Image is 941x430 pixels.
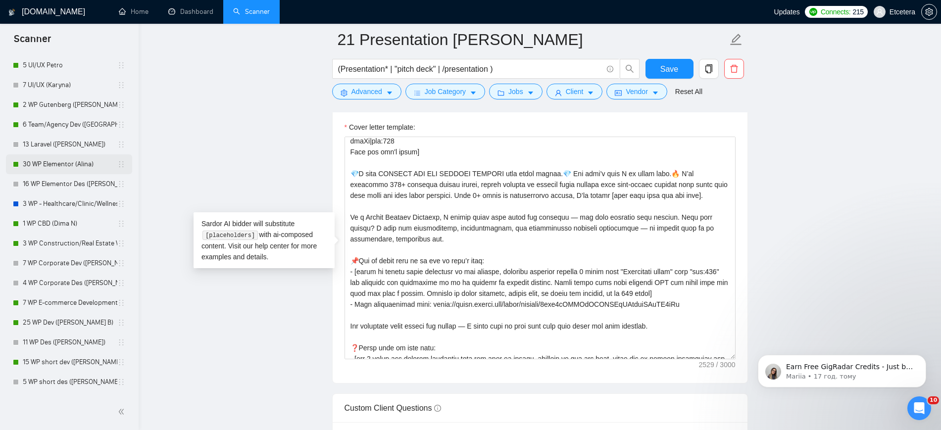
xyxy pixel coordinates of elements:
[341,89,347,96] span: setting
[345,122,415,133] label: Cover letter template:
[852,6,863,17] span: 215
[23,135,117,154] a: 13 Laravel ([PERSON_NAME])
[607,66,613,72] span: info-circle
[907,396,931,420] iframe: Intercom live chat
[555,89,562,96] span: user
[117,378,125,386] span: holder
[117,81,125,89] span: holder
[6,214,132,234] li: 1 WP CBD (Dima N)
[774,8,800,16] span: Updates
[332,84,401,99] button: settingAdvancedcaret-down
[615,89,622,96] span: idcard
[117,101,125,109] span: holder
[620,64,639,73] span: search
[23,372,117,392] a: 5 WP short des ([PERSON_NAME])
[508,86,523,97] span: Jobs
[425,86,466,97] span: Job Category
[23,333,117,352] a: 11 WP Des ([PERSON_NAME])
[6,352,132,372] li: 15 WP short dev (Dmytro B)
[23,194,117,214] a: 3 WP - Healthcare/Clinic/Wellness/Beauty (Dima N)
[587,89,594,96] span: caret-down
[921,4,937,20] button: setting
[168,7,213,16] a: dashboardDashboard
[23,273,117,293] a: 4 WP Corporate Des ([PERSON_NAME])
[117,200,125,208] span: holder
[821,6,850,17] span: Connects:
[6,115,132,135] li: 6 Team/Agency Dev (Eugene)
[23,352,117,372] a: 15 WP short dev ([PERSON_NAME] B)
[405,84,485,99] button: barsJob Categorycaret-down
[23,293,117,313] a: 7 WP E-commerce Development ([PERSON_NAME] B)
[921,8,937,16] a: setting
[117,121,125,129] span: holder
[527,89,534,96] span: caret-down
[194,212,335,268] div: Sardor AI bidder will substitute with ai-composed content. Visit our for more examples and details.
[645,59,693,79] button: Save
[566,86,584,97] span: Client
[660,63,678,75] span: Save
[497,89,504,96] span: folder
[117,259,125,267] span: holder
[743,334,941,403] iframe: Intercom notifications повідомлення
[202,231,257,240] code: [placeholders]
[23,214,117,234] a: 1 WP CBD (Dima N)
[6,273,132,293] li: 4 WP Corporate Des (Alexey)
[23,55,117,75] a: 5 UI/UX Petro
[255,242,289,250] a: help center
[23,253,117,273] a: 7 WP Corporate Dev ([PERSON_NAME] B)
[434,405,441,412] span: info-circle
[351,86,382,97] span: Advanced
[724,59,744,79] button: delete
[345,137,736,359] textarea: Cover letter template:
[6,392,132,412] li: 6 WP SaaS B2B (Denys Sv)
[23,154,117,174] a: 30 WP Elementor (Alina)
[23,234,117,253] a: 3 WP Construction/Real Estate Website Development ([PERSON_NAME] B)
[6,333,132,352] li: 11 WP Des (Alexey)
[117,180,125,188] span: holder
[233,7,270,16] a: searchScanner
[6,253,132,273] li: 7 WP Corporate Dev (Dmytro B)
[699,59,719,79] button: copy
[725,64,743,73] span: delete
[470,89,477,96] span: caret-down
[928,396,939,404] span: 10
[546,84,603,99] button: userClientcaret-down
[6,313,132,333] li: 25 WP Dev (Dmytro B)
[345,404,441,412] span: Custom Client Questions
[23,174,117,194] a: 16 WP Elementor Des ([PERSON_NAME])
[6,55,132,75] li: 5 UI/UX Petro
[6,32,59,52] span: Scanner
[117,358,125,366] span: holder
[338,27,728,52] input: Scanner name...
[620,59,640,79] button: search
[8,4,15,20] img: logo
[23,313,117,333] a: 25 WP Dev ([PERSON_NAME] B)
[606,84,667,99] button: idcardVendorcaret-down
[6,234,132,253] li: 3 WP Construction/Real Estate Website Development (Dmytro B)
[23,75,117,95] a: 7 UI/UX (Karyna)
[117,338,125,346] span: holder
[626,86,647,97] span: Vendor
[922,8,937,16] span: setting
[117,239,125,247] span: holder
[6,174,132,194] li: 16 WP Elementor Des (Alexey)
[117,319,125,327] span: holder
[23,115,117,135] a: 6 Team/Agency Dev ([GEOGRAPHIC_DATA])
[652,89,659,96] span: caret-down
[809,8,817,16] img: upwork-logo.png
[117,220,125,228] span: holder
[699,64,718,73] span: copy
[6,75,132,95] li: 7 UI/UX (Karyna)
[675,86,702,97] a: Reset All
[386,89,393,96] span: caret-down
[117,61,125,69] span: holder
[23,95,117,115] a: 2 WP Gutenberg ([PERSON_NAME] Br)
[6,135,132,154] li: 13 Laravel (Alexey Ryabovol)
[414,89,421,96] span: bars
[6,95,132,115] li: 2 WP Gutenberg (Dmytro Br)
[6,293,132,313] li: 7 WP E-commerce Development (Dmytro B)
[6,372,132,392] li: 5 WP short des (Alexey)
